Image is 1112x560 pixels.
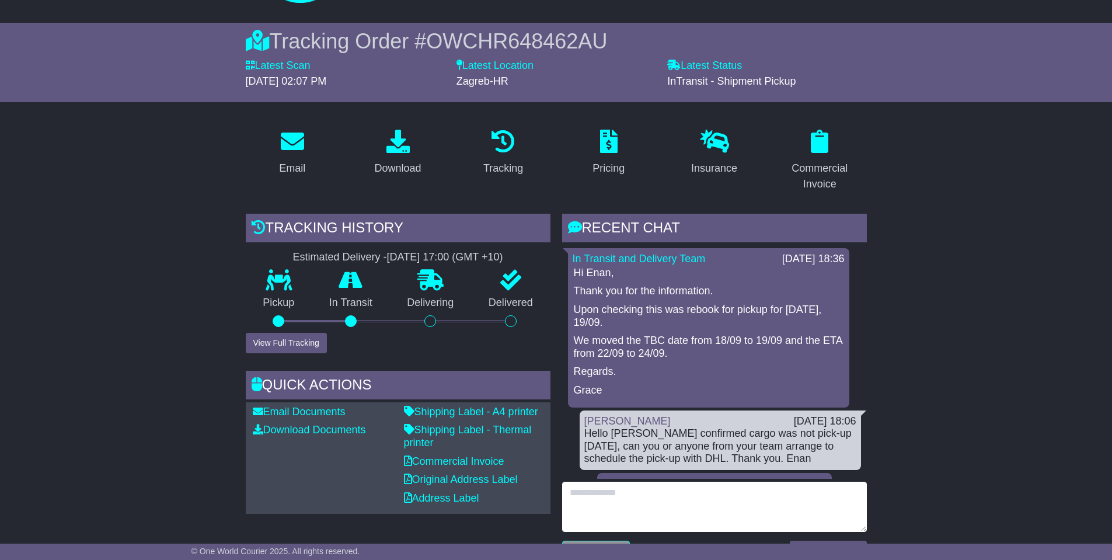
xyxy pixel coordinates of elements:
p: We moved the TBC date from 18/09 to 19/09 and the ETA from 22/09 to 24/09. [574,335,843,360]
div: [DATE] 18:36 [782,253,845,266]
div: RECENT CHAT [562,214,867,245]
a: In Transit and Delivery Team [573,253,706,265]
div: [DATE] 17:00 (GMT +10) [387,251,503,264]
div: Tracking Order # [246,29,867,54]
a: Commercial Invoice [773,126,867,196]
p: Regards. [574,366,843,378]
a: Email Documents [253,406,346,418]
div: Email [279,161,305,176]
a: Download Documents [253,424,366,436]
p: Hi Enan, [574,267,843,280]
a: Email [271,126,313,180]
p: Delivering [390,297,472,309]
label: Latest Status [667,60,742,72]
a: Download [367,126,428,180]
span: InTransit - Shipment Pickup [667,75,796,87]
div: [DATE] 18:06 [794,415,856,428]
div: Tracking [483,161,523,176]
a: Shipping Label - Thermal printer [404,424,532,448]
div: Estimated Delivery - [246,251,550,264]
a: Tracking [476,126,531,180]
div: Commercial Invoice [780,161,859,192]
div: Pricing [592,161,625,176]
span: [DATE] 02:07 PM [246,75,327,87]
label: Latest Scan [246,60,311,72]
span: Zagreb-HR [456,75,508,87]
p: Upon checking this was rebook for pickup for [DATE], 19/09. [574,304,843,329]
p: Delivered [471,297,550,309]
span: © One World Courier 2025. All rights reserved. [191,547,360,556]
a: Original Address Label [404,474,518,485]
div: Insurance [691,161,737,176]
p: In Transit [312,297,390,309]
div: Quick Actions [246,371,550,402]
p: Grace [574,384,843,397]
a: [PERSON_NAME] [584,415,671,427]
p: Pickup [246,297,312,309]
a: Insurance [684,126,745,180]
label: Latest Location [456,60,534,72]
div: Download [374,161,421,176]
a: Commercial Invoice [404,455,504,467]
a: Shipping Label - A4 printer [404,406,538,418]
a: Address Label [404,492,479,504]
span: OWCHR648462AU [426,29,607,53]
div: Hello [PERSON_NAME] confirmed cargo was not pick-up [DATE], can you or anyone from your team arra... [584,427,856,465]
div: Tracking history [246,214,550,245]
a: Pricing [585,126,632,180]
p: Thank you for the information. [574,285,843,298]
button: View Full Tracking [246,333,327,353]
